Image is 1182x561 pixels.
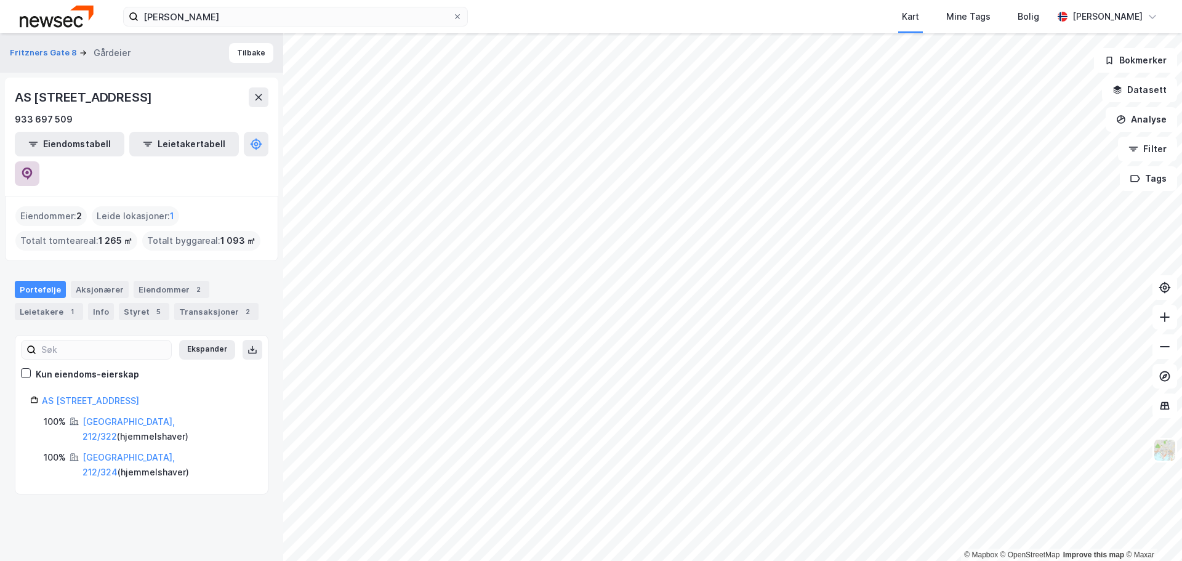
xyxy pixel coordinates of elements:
img: newsec-logo.f6e21ccffca1b3a03d2d.png [20,6,94,27]
button: Tilbake [229,43,273,63]
div: Totalt tomteareal : [15,231,137,251]
a: Improve this map [1063,551,1124,559]
button: Filter [1118,137,1177,161]
a: OpenStreetMap [1000,551,1060,559]
div: Mine Tags [946,9,991,24]
button: Ekspander [179,340,235,360]
div: Bolig [1018,9,1039,24]
input: Søk [36,341,171,359]
div: Info [88,303,114,320]
button: Analyse [1106,107,1177,132]
div: 2 [192,283,204,296]
div: Totalt byggareal : [142,231,260,251]
button: Eiendomstabell [15,132,124,156]
div: Aksjonærer [71,281,129,298]
div: 5 [152,305,164,318]
a: [GEOGRAPHIC_DATA], 212/324 [82,452,175,477]
div: Kart [902,9,919,24]
div: ( hjemmelshaver ) [82,414,253,444]
span: 1 265 ㎡ [98,233,132,248]
span: 1 093 ㎡ [220,233,255,248]
a: [GEOGRAPHIC_DATA], 212/322 [82,416,175,442]
button: Bokmerker [1094,48,1177,73]
button: Fritzners Gate 8 [10,47,79,59]
span: 2 [76,209,82,224]
div: AS [STREET_ADDRESS] [15,87,155,107]
div: Kun eiendoms-eierskap [36,367,139,382]
div: Eiendommer [134,281,209,298]
div: Transaksjoner [174,303,259,320]
div: 933 697 509 [15,112,73,127]
div: Gårdeier [94,46,131,60]
button: Tags [1120,166,1177,191]
div: 2 [241,305,254,318]
div: Leietakere [15,303,83,320]
div: ( hjemmelshaver ) [82,450,253,480]
div: 100% [44,414,66,429]
div: 1 [66,305,78,318]
div: [PERSON_NAME] [1072,9,1143,24]
a: AS [STREET_ADDRESS] [42,395,139,406]
img: Z [1153,438,1176,462]
div: Styret [119,303,169,320]
a: Mapbox [964,551,998,559]
button: Datasett [1102,78,1177,102]
input: Søk på adresse, matrikkel, gårdeiere, leietakere eller personer [139,7,452,26]
div: Portefølje [15,281,66,298]
div: Leide lokasjoner : [92,206,179,226]
button: Leietakertabell [129,132,239,156]
div: 100% [44,450,66,465]
span: 1 [170,209,174,224]
div: Eiendommer : [15,206,87,226]
iframe: Chat Widget [1120,502,1182,561]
